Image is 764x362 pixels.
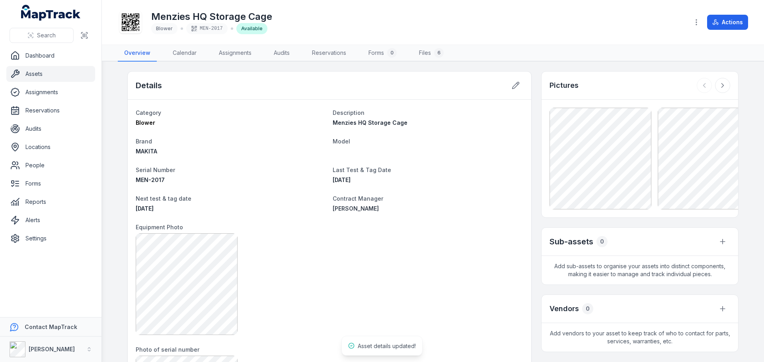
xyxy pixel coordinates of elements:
span: Search [37,31,56,39]
span: Menzies HQ Storage Cage [333,119,407,126]
a: [PERSON_NAME] [333,205,523,213]
a: Calendar [166,45,203,62]
a: Alerts [6,212,95,228]
a: Dashboard [6,48,95,64]
span: Add sub-assets to organise your assets into distinct components, making it easier to manage and t... [542,256,738,285]
h3: Vendors [550,303,579,314]
a: Files6 [413,45,450,62]
span: Photo of serial number [136,346,199,353]
span: Category [136,109,161,116]
a: Forms [6,176,95,192]
time: 2/19/2026, 12:00:00 AM [136,205,154,212]
a: Audits [267,45,296,62]
a: Settings [6,230,95,246]
a: Assets [6,66,95,82]
span: Contract Manager [333,195,383,202]
h2: Sub-assets [550,236,593,247]
span: Model [333,138,350,145]
a: Assignments [212,45,258,62]
span: Next test & tag date [136,195,191,202]
h2: Details [136,80,162,91]
span: Asset details updated! [358,343,416,349]
a: MapTrack [21,5,81,21]
a: Locations [6,139,95,155]
div: 0 [582,303,593,314]
span: Equipment Photo [136,224,183,230]
button: Actions [707,15,748,30]
a: Reservations [6,103,95,118]
span: Blower [156,25,173,31]
strong: [PERSON_NAME] [29,346,75,352]
a: Reservations [306,45,353,62]
h1: Menzies HQ Storage Cage [151,10,272,23]
span: Blower [136,119,155,126]
span: MAKITA [136,148,157,155]
span: Serial Number [136,166,175,173]
div: 0 [387,48,397,58]
div: 0 [596,236,608,247]
span: Brand [136,138,152,145]
strong: Contact MapTrack [25,323,77,330]
span: MEN-2017 [136,176,165,183]
h3: Pictures [550,80,579,91]
time: 8/19/2025, 12:00:00 AM [333,176,351,183]
a: Audits [6,121,95,137]
a: Assignments [6,84,95,100]
span: Add vendors to your asset to keep track of who to contact for parts, services, warranties, etc. [542,323,738,352]
a: People [6,157,95,173]
div: 6 [434,48,444,58]
div: Available [236,23,267,34]
a: Reports [6,194,95,210]
div: MEN-2017 [186,23,228,34]
button: Search [10,28,74,43]
span: Description [333,109,364,116]
a: Overview [118,45,157,62]
span: [DATE] [136,205,154,212]
span: [DATE] [333,176,351,183]
span: Last Test & Tag Date [333,166,391,173]
a: Forms0 [362,45,403,62]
